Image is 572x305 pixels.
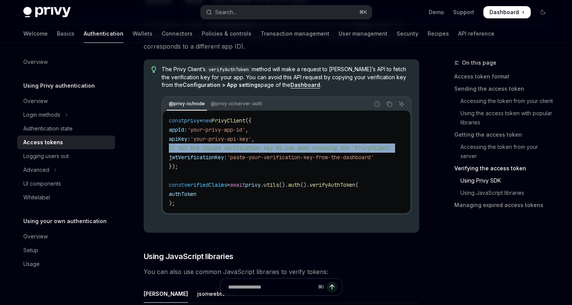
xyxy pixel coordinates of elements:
span: }); [169,163,178,170]
a: Overview [17,230,115,243]
a: Accessing the token from your server [454,141,555,162]
span: Using JavaScript libraries [144,251,233,262]
div: Advanced [23,165,49,175]
a: Demo [429,8,444,16]
a: Access tokens [17,135,115,149]
div: Access tokens [23,138,63,147]
strong: Configuration > App settings [183,82,261,88]
a: Verifying the access token [454,162,555,175]
div: @privy-io/node [167,99,207,108]
button: Open search [201,5,372,19]
span: ⌘ K [359,9,367,15]
div: Overview [23,232,48,241]
div: UI components [23,179,61,188]
span: ( [355,181,358,188]
span: You can also use common JavaScript libraries to verify tokens: [144,266,419,277]
span: // Set the copied verification key to use when creating the `PrivyClient` [169,145,392,152]
h5: Using Privy authentication [23,81,95,90]
a: Getting the access token [454,129,555,141]
div: Search... [215,8,237,17]
a: Logging users out [17,149,115,163]
span: jwtVerificationKey: [169,154,227,161]
button: Send message [327,282,337,292]
span: const [169,181,184,188]
a: Dashboard [483,6,531,18]
span: authToken [169,191,196,197]
a: Access token format [454,70,555,83]
svg: Tip [151,66,157,73]
div: Overview [23,96,48,106]
span: const [169,117,184,124]
span: On this page [462,58,496,67]
span: (). [279,181,288,188]
a: Support [453,8,474,16]
a: Using JavaScript libraries [454,187,555,199]
span: ({ [245,117,251,124]
span: utils [264,181,279,188]
a: User management [339,24,387,43]
div: Logging users out [23,152,69,161]
span: , [245,126,248,133]
span: (). [300,181,309,188]
img: dark logo [23,7,71,18]
button: Ask AI [397,99,407,109]
span: appId: [169,126,187,133]
span: new [203,117,212,124]
a: Basics [57,24,75,43]
a: Welcome [23,24,48,43]
a: API reference [458,24,494,43]
span: privy [184,117,199,124]
a: Recipes [428,24,449,43]
div: Usage [23,259,40,269]
span: verifiedClaims [184,181,227,188]
a: Transaction management [261,24,329,43]
a: Sending the access token [454,83,555,95]
span: apiKey: [169,135,190,142]
span: 'paste-your-verification-key-from-the-dashboard' [227,154,374,161]
span: = [227,181,230,188]
a: Wallets [133,24,152,43]
a: Policies & controls [202,24,251,43]
a: Overview [17,94,115,108]
span: ); [169,200,175,207]
a: Authentication [84,24,123,43]
button: Copy the contents from the code block [384,99,394,109]
a: Whitelabel [17,191,115,204]
span: 'your-privy-api-key' [190,135,251,142]
span: privy [245,181,261,188]
a: Security [397,24,418,43]
button: Toggle Advanced section [17,163,115,177]
span: The Privy Client’s method will make a request to [PERSON_NAME]’s API to fetch the verification ke... [162,65,411,89]
a: Using the access token with popular libraries [454,107,555,129]
div: Login methods [23,110,60,119]
span: Dashboard [489,8,519,16]
span: await [230,181,245,188]
a: Using Privy SDK [454,175,555,187]
a: Usage [17,257,115,271]
a: Authentication state [17,122,115,135]
span: 'your-privy-app-id' [187,126,245,133]
div: Setup [23,246,38,255]
span: , [251,135,254,142]
button: Toggle Login methods section [17,108,115,122]
div: Authentication state [23,124,73,133]
span: auth [288,181,300,188]
a: Overview [17,55,115,69]
button: Toggle dark mode [537,6,549,18]
a: Dashboard [290,82,320,88]
span: PrivyClient [212,117,245,124]
a: Setup [17,243,115,257]
code: verifyAuthToken [206,66,252,73]
div: @privy-io/server-auth [209,99,264,108]
span: verifyAuthToken [309,181,355,188]
span: = [199,117,203,124]
a: UI components [17,177,115,191]
h5: Using your own authentication [23,217,107,226]
a: Connectors [162,24,193,43]
span: . [261,181,264,188]
button: Report incorrect code [372,99,382,109]
a: Managing expired access tokens [454,199,555,211]
div: Overview [23,57,48,67]
input: Ask a question... [228,279,315,295]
